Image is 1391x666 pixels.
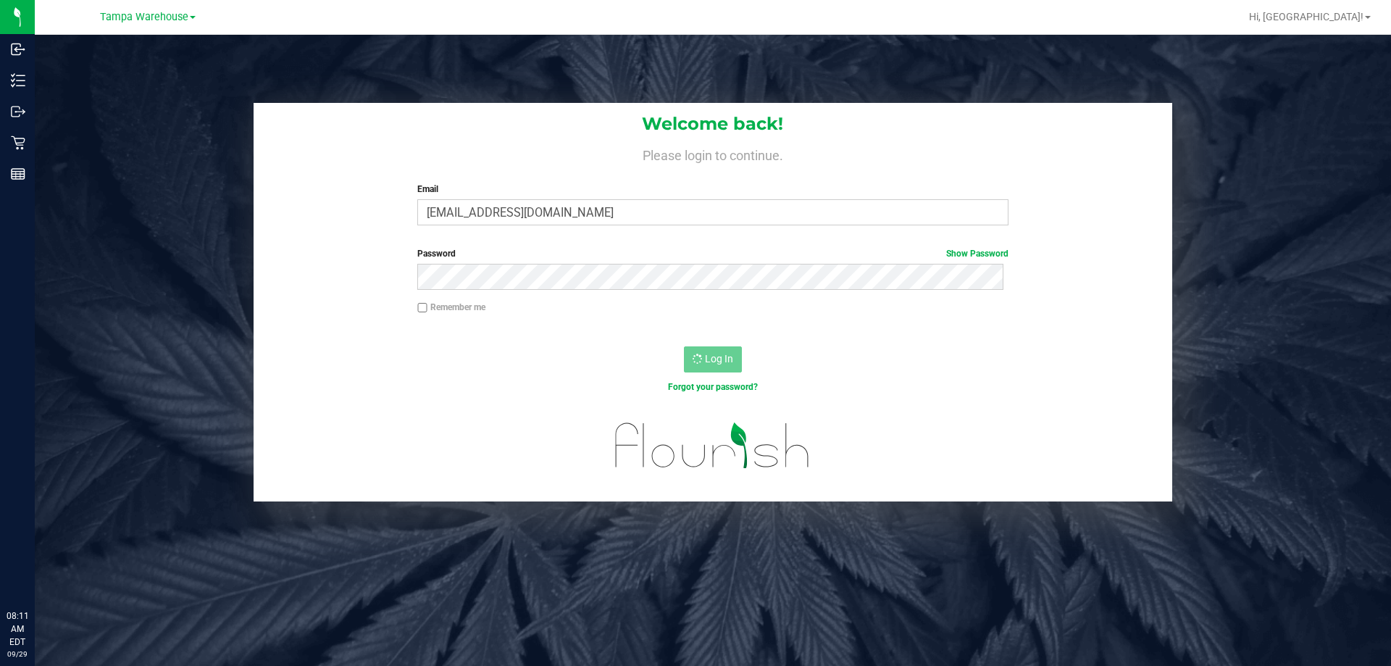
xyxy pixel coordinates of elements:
[1249,11,1363,22] span: Hi, [GEOGRAPHIC_DATA]!
[11,73,25,88] inline-svg: Inventory
[11,136,25,150] inline-svg: Retail
[11,42,25,57] inline-svg: Inbound
[684,346,742,372] button: Log In
[254,115,1172,133] h1: Welcome back!
[100,11,188,23] span: Tampa Warehouse
[11,104,25,119] inline-svg: Outbound
[668,382,758,392] a: Forgot your password?
[7,649,28,659] p: 09/29
[598,409,827,483] img: flourish_logo.svg
[11,167,25,181] inline-svg: Reports
[417,301,485,314] label: Remember me
[7,609,28,649] p: 08:11 AM EDT
[946,249,1008,259] a: Show Password
[417,183,1008,196] label: Email
[254,145,1172,162] h4: Please login to continue.
[705,353,733,365] span: Log In
[417,249,456,259] span: Password
[417,303,427,313] input: Remember me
